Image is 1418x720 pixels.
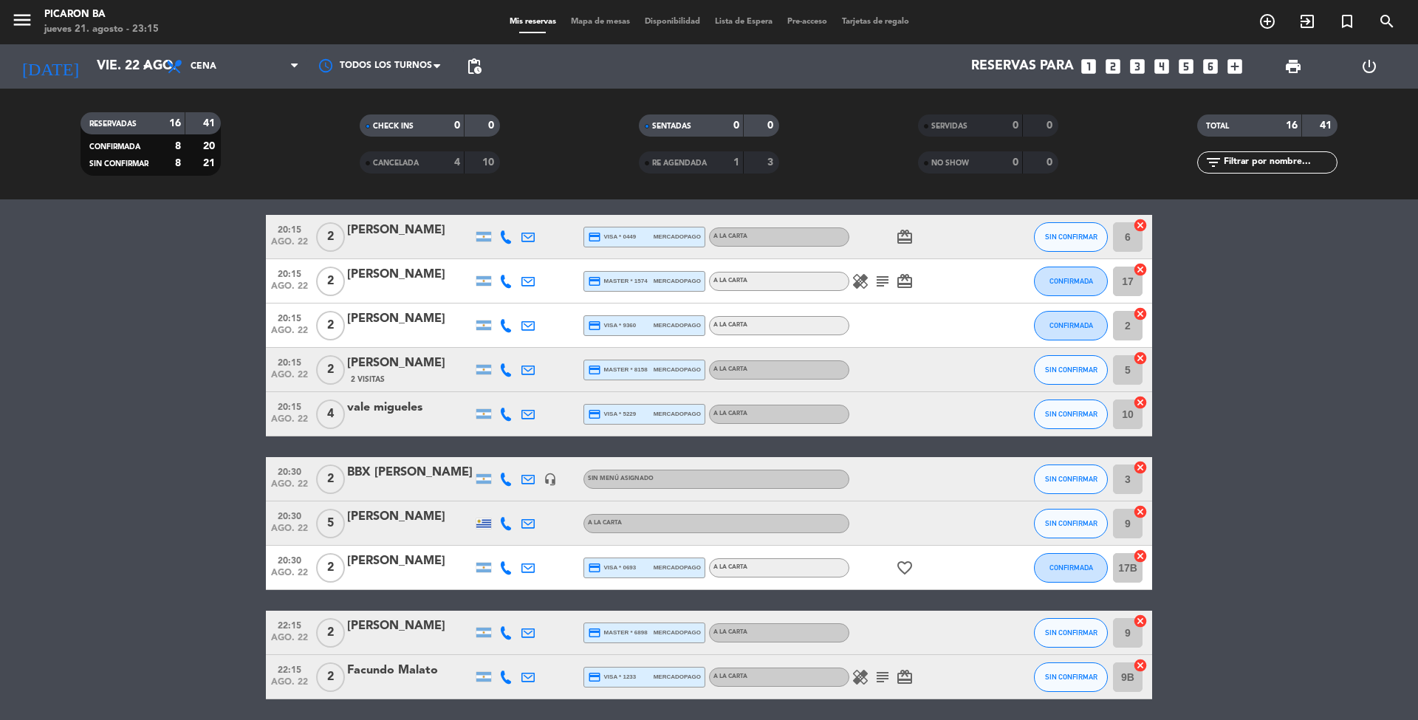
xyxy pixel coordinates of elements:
i: card_giftcard [896,668,914,686]
strong: 0 [488,120,497,131]
button: SIN CONFIRMAR [1034,355,1108,385]
span: Mapa de mesas [564,18,637,26]
button: SIN CONFIRMAR [1034,222,1108,252]
i: credit_card [588,275,601,288]
i: cancel [1133,614,1148,628]
span: A LA CARTA [713,673,747,679]
button: CONFIRMADA [1034,311,1108,340]
span: 22:15 [271,616,308,633]
i: add_box [1225,57,1244,76]
strong: 1 [733,157,739,168]
i: menu [11,9,33,31]
span: A LA CARTA [713,564,747,570]
i: credit_card [588,561,601,575]
strong: 41 [203,118,218,128]
div: Facundo Malato [347,661,473,680]
i: favorite_border [896,559,914,577]
span: visa * 0449 [588,230,636,244]
i: card_giftcard [896,272,914,290]
strong: 4 [454,157,460,168]
span: A LA CARTA [713,629,747,635]
i: credit_card [588,408,601,421]
span: Sin menú asignado [588,476,654,481]
button: SIN CONFIRMAR [1034,509,1108,538]
div: [PERSON_NAME] [347,221,473,240]
span: ago. 22 [271,281,308,298]
strong: 8 [175,158,181,168]
div: [PERSON_NAME] [347,265,473,284]
i: search [1378,13,1396,30]
button: SIN CONFIRMAR [1034,400,1108,429]
span: 20:15 [271,220,308,237]
span: mercadopago [654,320,701,330]
span: SIN CONFIRMAR [1045,519,1097,527]
i: credit_card [588,671,601,684]
i: arrow_drop_down [137,58,155,75]
div: vale migueles [347,398,473,417]
span: pending_actions [465,58,483,75]
i: headset_mic [544,473,557,486]
i: cancel [1133,218,1148,233]
span: 4 [316,400,345,429]
span: SIN CONFIRMAR [89,160,148,168]
span: master * 6898 [588,626,648,640]
span: Pre-acceso [780,18,835,26]
div: BBX [PERSON_NAME] [347,463,473,482]
span: ago. 22 [271,237,308,254]
span: Lista de Espera [708,18,780,26]
span: ago. 22 [271,633,308,650]
span: A LA CARTA [588,520,622,526]
i: cancel [1133,306,1148,321]
span: 2 [316,222,345,252]
span: Reservas para [971,59,1074,74]
span: visa * 9360 [588,319,636,332]
span: mercadopago [654,365,701,374]
i: card_giftcard [896,228,914,246]
span: Mis reservas [502,18,564,26]
div: jueves 21. agosto - 23:15 [44,22,159,37]
span: CHECK INS [373,123,414,130]
i: power_settings_new [1360,58,1378,75]
div: LOG OUT [1331,44,1407,89]
span: 20:15 [271,309,308,326]
strong: 0 [1013,120,1018,131]
span: 20:15 [271,397,308,414]
span: 2 [316,267,345,296]
span: mercadopago [654,409,701,419]
span: 2 [316,464,345,494]
span: print [1284,58,1302,75]
span: 2 [316,618,345,648]
span: CANCELADA [373,160,419,167]
span: 2 [316,355,345,385]
span: SIN CONFIRMAR [1045,410,1097,418]
button: CONFIRMADA [1034,553,1108,583]
i: looks_5 [1176,57,1196,76]
strong: 10 [482,157,497,168]
span: SIN CONFIRMAR [1045,628,1097,637]
span: mercadopago [654,276,701,286]
span: SIN CONFIRMAR [1045,233,1097,241]
button: CONFIRMADA [1034,267,1108,296]
i: subject [874,668,891,686]
i: credit_card [588,230,601,244]
i: cancel [1133,658,1148,673]
i: looks_6 [1201,57,1220,76]
span: mercadopago [654,628,701,637]
strong: 0 [1047,157,1055,168]
span: Cena [191,61,216,72]
strong: 0 [767,120,776,131]
span: Disponibilidad [637,18,708,26]
span: 5 [316,509,345,538]
span: ago. 22 [271,677,308,694]
i: [DATE] [11,50,89,83]
span: ago. 22 [271,326,308,343]
div: [PERSON_NAME] [347,552,473,571]
span: A LA CARTA [713,411,747,416]
i: looks_3 [1128,57,1147,76]
div: Picaron BA [44,7,159,22]
span: A LA CARTA [713,366,747,372]
div: [PERSON_NAME] [347,354,473,373]
strong: 3 [767,157,776,168]
div: [PERSON_NAME] [347,507,473,527]
span: mercadopago [654,563,701,572]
